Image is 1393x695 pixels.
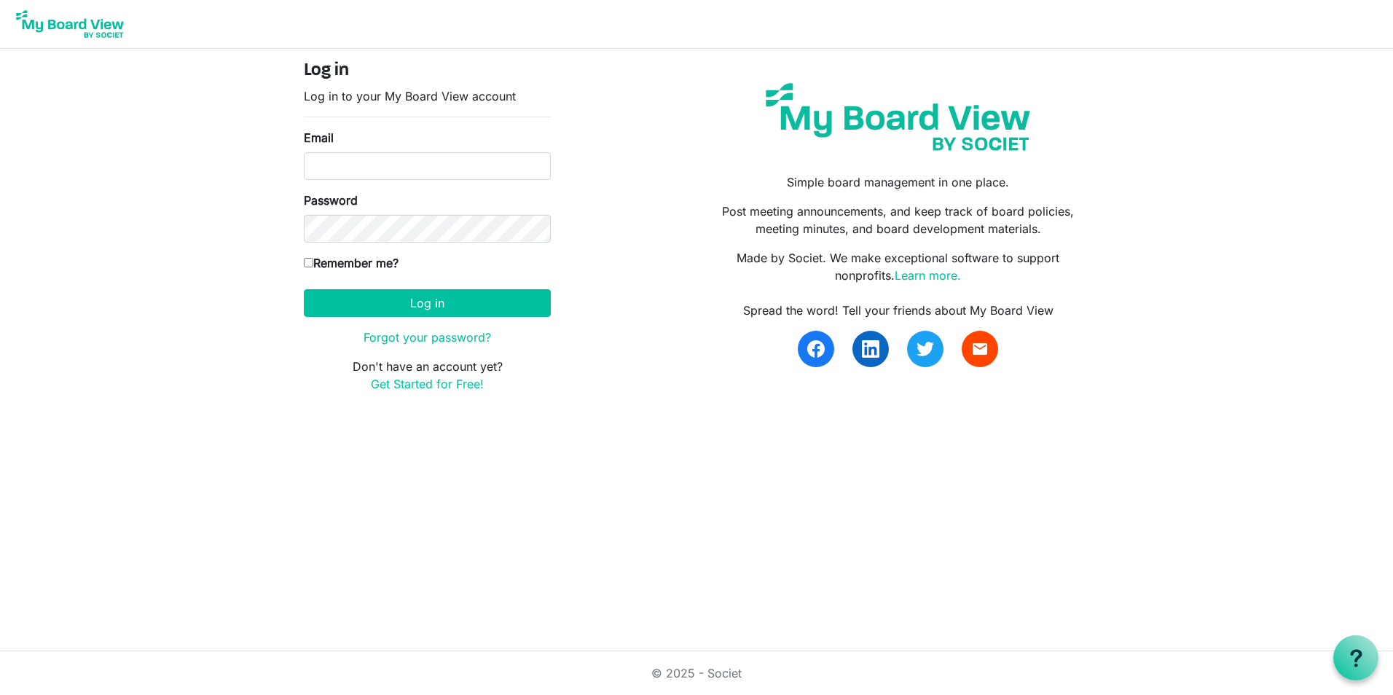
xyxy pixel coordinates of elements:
span: email [971,340,989,358]
h4: Log in [304,60,551,82]
div: Spread the word! Tell your friends about My Board View [707,302,1089,319]
label: Email [304,129,334,146]
a: © 2025 - Societ [651,666,742,680]
p: Post meeting announcements, and keep track of board policies, meeting minutes, and board developm... [707,203,1089,237]
img: facebook.svg [807,340,825,358]
a: Forgot your password? [364,330,491,345]
input: Remember me? [304,258,313,267]
img: twitter.svg [917,340,934,358]
button: Log in [304,289,551,317]
a: Get Started for Free! [371,377,484,391]
a: Learn more. [895,268,961,283]
p: Log in to your My Board View account [304,87,551,105]
label: Remember me? [304,254,399,272]
p: Simple board management in one place. [707,173,1089,191]
label: Password [304,192,358,209]
img: My Board View Logo [12,6,128,42]
p: Made by Societ. We make exceptional software to support nonprofits. [707,249,1089,284]
a: email [962,331,998,367]
p: Don't have an account yet? [304,358,551,393]
img: linkedin.svg [862,340,879,358]
img: my-board-view-societ.svg [755,72,1041,162]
